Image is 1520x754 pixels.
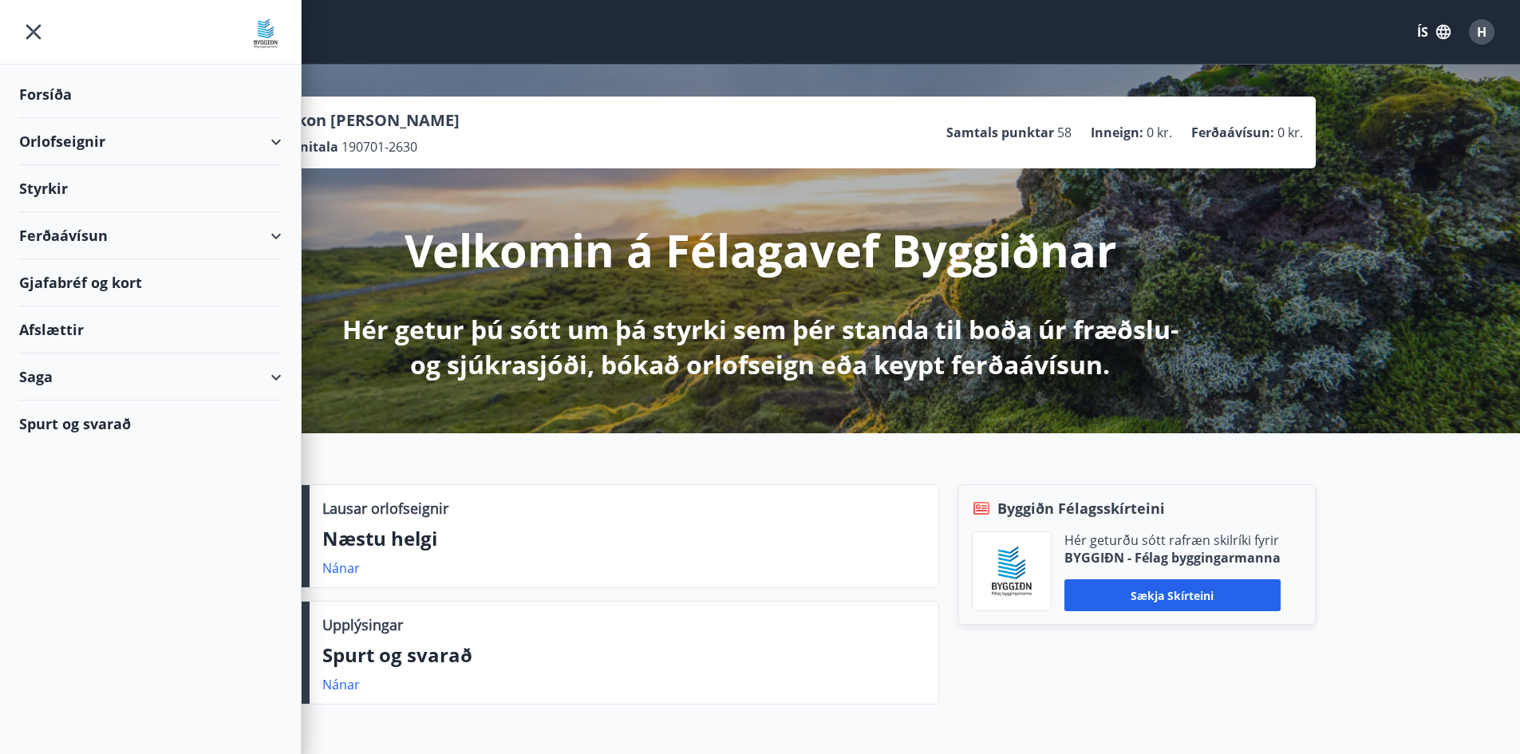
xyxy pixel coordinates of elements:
p: Velkomin á Félagavef Byggiðnar [405,219,1116,280]
a: Nánar [322,676,360,693]
button: H [1463,13,1501,51]
span: 58 [1057,124,1072,141]
span: 190701-2630 [342,138,417,156]
img: BKlGVmlTW1Qrz68WFGMFQUcXHWdQd7yePWMkvn3i.png [985,544,1039,598]
div: Orlofseignir [19,118,282,165]
button: menu [19,18,48,46]
div: Ferðaávísun [19,212,282,259]
span: H [1477,23,1486,41]
div: Styrkir [19,165,282,212]
a: Nánar [322,559,360,577]
p: Spurt og svarað [322,641,926,669]
span: 0 kr. [1147,124,1172,141]
p: Næstu helgi [322,525,926,552]
p: Lausar orlofseignir [322,498,448,519]
p: Kennitala [275,138,338,156]
p: BYGGIÐN - Félag byggingarmanna [1064,549,1281,566]
p: Hér getur þú sótt um þá styrki sem þér standa til boða úr fræðslu- og sjúkrasjóði, bókað orlofsei... [339,312,1182,382]
div: Forsíða [19,71,282,118]
span: 0 kr. [1277,124,1303,141]
p: Hákon [PERSON_NAME] [275,109,460,132]
img: union_logo [250,18,282,49]
div: Afslættir [19,306,282,353]
p: Samtals punktar [946,124,1054,141]
div: Saga [19,353,282,401]
p: Ferðaávísun : [1191,124,1274,141]
button: ÍS [1408,18,1459,46]
p: Inneign : [1091,124,1143,141]
p: Upplýsingar [322,614,403,635]
button: Sækja skírteini [1064,579,1281,611]
div: Gjafabréf og kort [19,259,282,306]
span: Byggiðn Félagsskírteini [997,498,1165,519]
div: Spurt og svarað [19,401,282,447]
p: Hér geturðu sótt rafræn skilríki fyrir [1064,531,1281,549]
